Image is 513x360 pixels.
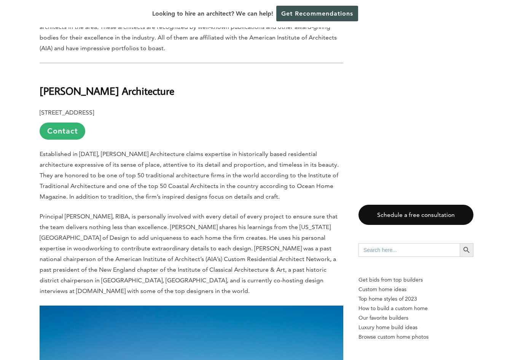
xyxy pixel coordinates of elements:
[358,332,473,342] a: Browse custom home photos
[358,243,460,257] input: Search here...
[358,304,473,313] a: How to build a custom home
[367,305,504,351] iframe: Drift Widget Chat Controller
[358,313,473,323] a: Our favorite builders
[358,294,473,304] a: Top home styles of 2023
[40,211,343,296] p: Principal [PERSON_NAME], RIBA, is personally involved with every detail of every project to ensur...
[40,109,94,116] b: [STREET_ADDRESS]
[358,285,473,294] a: Custom home ideas
[276,6,358,21] a: Get Recommendations
[358,275,473,285] p: Get bids from top builders
[358,323,473,332] a: Luxury home build ideas
[40,123,85,140] a: Contact
[358,205,473,225] a: Schedule a free consultation
[462,246,471,254] svg: Search
[40,149,343,202] p: Established in [DATE], [PERSON_NAME] Architecture claims expertise in historically based resident...
[40,84,174,97] b: [PERSON_NAME] Architecture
